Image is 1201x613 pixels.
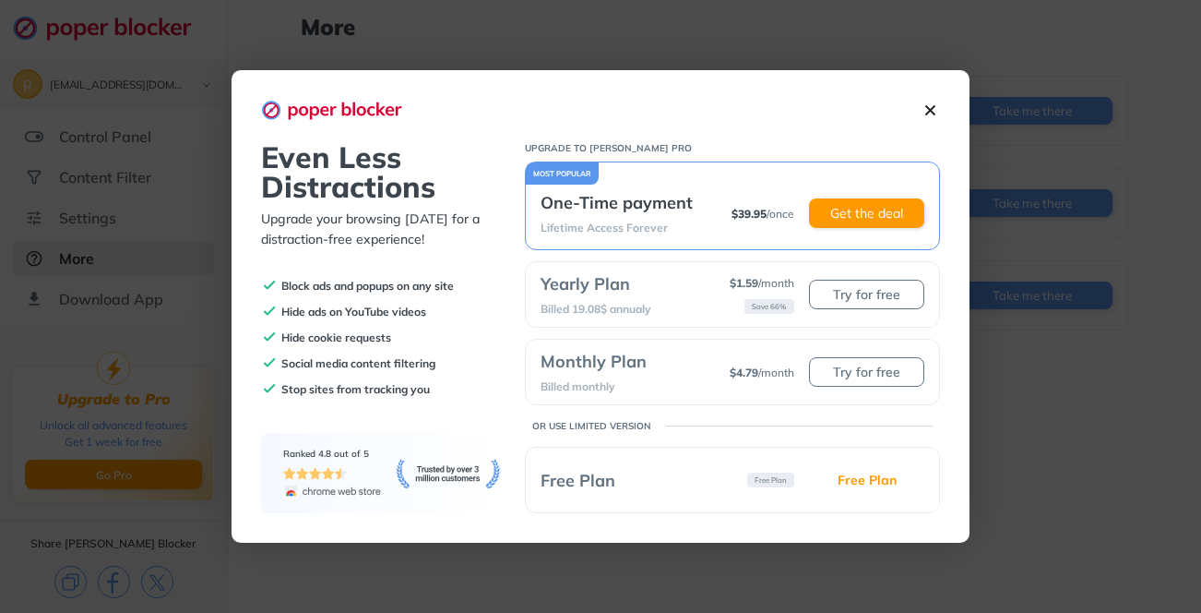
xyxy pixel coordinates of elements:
[526,162,599,185] div: MOST POPULAR
[396,459,501,488] img: trusted-banner
[261,329,278,345] img: check
[541,273,651,294] p: Yearly Plan
[730,366,758,379] span: $ 4.79
[281,356,435,370] p: Social media content filtering
[322,467,335,480] img: star
[809,198,924,228] button: Get the deal
[744,299,794,314] p: Save 66%
[541,302,651,316] p: Billed 19.08$ annualy
[921,101,940,120] img: close-icon
[261,303,278,319] img: check
[730,276,794,290] p: / month
[281,331,391,344] p: Hide cookie requests
[283,484,381,499] img: chrome-web-store-logo
[541,379,647,393] p: Billed monthly
[281,279,454,293] p: Block ads and popups on any site
[261,355,278,371] img: check
[261,100,418,120] img: logo
[730,276,758,290] span: $ 1.59
[283,467,296,480] img: star
[730,366,794,379] p: / month
[261,277,278,294] img: check
[532,420,651,432] p: OR USE LIMITED VERSION
[809,357,924,387] button: Try for free
[541,470,615,491] p: Free Plan
[541,221,693,234] p: Lifetime Access Forever
[261,209,503,249] p: Upgrade your browsing [DATE] for a distraction-free experience!
[281,305,426,319] p: Hide ads on YouTube videos
[335,467,348,480] img: half-star
[309,467,322,480] img: star
[261,380,278,397] img: check
[541,192,693,213] p: One-Time payment
[541,351,647,372] p: Monthly Plan
[525,142,940,154] p: UPGRADE TO [PERSON_NAME] PRO
[731,207,767,221] span: $ 39.95
[809,465,924,495] button: Free Plan
[261,142,503,201] p: Even Less Distractions
[281,382,430,396] p: Stop sites from tracking you
[283,448,381,460] p: Ranked 4.8 out of 5
[809,280,924,309] button: Try for free
[731,207,794,221] p: / once
[296,467,309,480] img: star
[747,473,794,487] p: Free Plan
